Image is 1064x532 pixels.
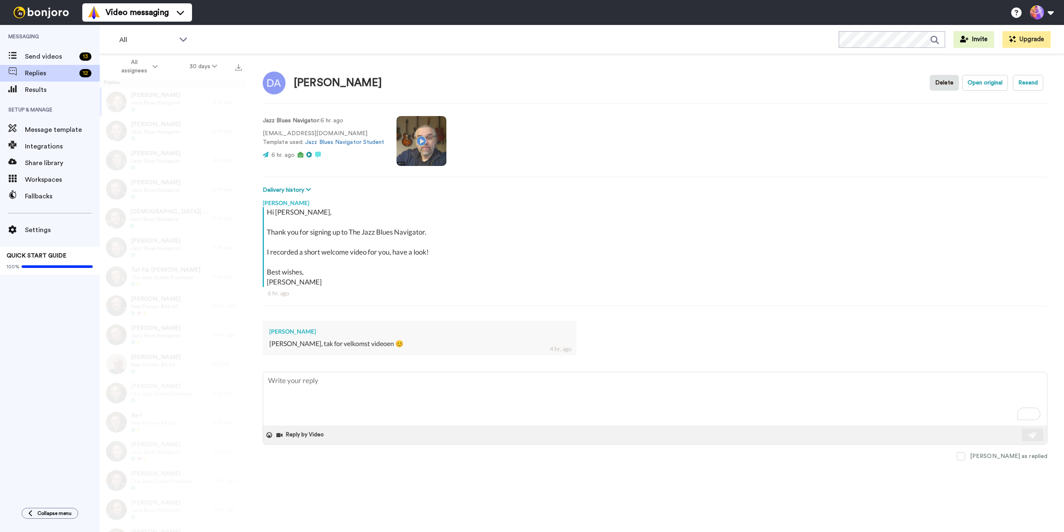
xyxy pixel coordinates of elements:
[131,237,180,245] span: [PERSON_NAME]
[106,237,127,258] img: f1579422-343b-4837-886c-71a54950a77e-thumb.jpg
[1013,75,1043,91] button: Resend
[25,225,100,235] span: Settings
[131,353,180,361] span: [PERSON_NAME]
[305,139,384,145] a: Jazz Blues Navigator Student
[294,77,382,89] div: [PERSON_NAME]
[106,441,127,462] img: 1f37907c-17f0-4285-96b8-844ab13c8a98-thumb.jpg
[131,391,193,397] span: The Jazz Guitar Roadmap
[131,158,180,164] span: Jazz Blues Navigator
[235,64,242,71] img: export.svg
[268,289,1042,297] div: 6 hr. ago
[930,75,959,91] button: Delete
[233,60,244,73] button: Export all results that match these filters now.
[271,152,295,158] span: 6 hr. ago
[119,35,175,45] span: All
[131,295,180,303] span: [PERSON_NAME]
[970,452,1047,460] div: [PERSON_NAME] as replied
[106,295,127,316] img: 0b9cb50d-a06c-4cfb-8002-54f7825fbf63-thumb.jpg
[131,507,180,514] span: Jazz Blues Navigator
[131,149,180,158] span: [PERSON_NAME]
[10,7,72,18] img: bj-logo-header-white.svg
[213,215,242,222] div: 6 hr. ago
[106,266,127,287] img: 3b23d39c-c49d-4bc8-96f3-a7582ac2873b-thumb.jpg
[100,408,246,437] a: BartNew Patron - $4.004 hr. ago
[105,208,126,229] img: dcc01aae-7489-446d-952d-f27a99ac11b4-thumb.jpg
[131,187,180,193] span: Jazz Blues Navigator
[131,324,180,332] span: [PERSON_NAME]
[131,440,180,449] span: [PERSON_NAME]
[269,339,570,349] div: [PERSON_NAME], tak for velkomst videoen 😊
[131,411,175,420] span: Bart
[213,448,242,455] div: 5 hr. ago
[100,175,246,204] a: [PERSON_NAME]Jazz Blues Navigator6 hr. ago
[106,354,127,374] img: e3142924-e3a5-490a-8413-af9b33ca3c2b-thumb.jpg
[106,383,127,403] img: 1ab7e1de-0286-45fe-96f8-72d70324a20e-thumb.jpg
[550,345,571,353] div: 4 hr. ago
[79,52,91,61] div: 13
[263,129,384,147] p: [EMAIL_ADDRESS][DOMAIN_NAME] Template used:
[263,372,1047,426] textarea: To enrich screen reader interactions, please activate Accessibility in Grammarly extension settings
[263,116,384,125] p: : 6 hr. ago
[100,466,246,495] a: [PERSON_NAME]The Jazz Guitar Roadmap22 hr. ago
[117,58,151,75] span: All assignees
[7,263,20,270] span: 100%
[131,420,175,426] span: New Patron - $4.00
[131,245,180,252] span: Jazz Blues Navigator
[263,195,1047,207] div: [PERSON_NAME]
[130,216,209,223] span: Jazz Blues Navigator
[131,120,180,129] span: [PERSON_NAME]
[131,361,180,368] span: New Patron - $4.00
[100,437,246,466] a: [PERSON_NAME]Jazz Blues Navigator5 hr. ago
[131,470,193,478] span: [PERSON_NAME]
[213,128,242,134] div: 6 hr. ago
[131,303,180,310] span: New Patron - $40.80
[213,390,242,396] div: 4 hr. ago
[79,69,91,77] div: 12
[106,470,127,491] img: c6e398f1-0455-41e7-a29e-98c0875529af-thumb.jpg
[263,186,313,195] button: Delivery history
[100,116,246,146] a: [PERSON_NAME]Jazz Blues Navigator6 hr. ago
[276,429,326,441] button: Reply by Video
[131,382,193,391] span: [PERSON_NAME]
[1028,432,1037,438] img: send-white.svg
[25,141,100,151] span: Integrations
[263,72,286,94] img: Image of Dan Andersen
[269,327,570,336] div: [PERSON_NAME]
[174,59,233,74] button: 30 days
[106,150,127,171] img: fed2076b-5e74-428d-84ce-8d0d3fb324b1-thumb.jpg
[100,320,246,349] a: [PERSON_NAME]Jazz Blues Navigator22 hr. ago
[263,118,319,124] strong: Jazz Blues Navigator
[106,412,127,433] img: c359ef43-2cf6-4ef4-b7b6-f1cb81180ab0-thumb.jpg
[100,204,246,233] a: [DEMOGRAPHIC_DATA][PERSON_NAME]Jazz Blues Navigator6 hr. ago
[213,506,242,513] div: 22 hr. ago
[953,31,994,48] button: Invite
[213,244,242,251] div: 7 hr. ago
[100,233,246,262] a: [PERSON_NAME]Jazz Blues Navigator7 hr. ago
[100,291,246,320] a: [PERSON_NAME]New Patron - $40.8022 hr. ago
[213,477,242,484] div: 22 hr. ago
[25,68,76,78] span: Replies
[131,332,180,339] span: Jazz Blues Navigator
[131,449,180,455] span: Jazz Blues Navigator
[7,253,66,259] span: QUICK START GUIDE
[131,274,200,281] span: The Jazz Guitar Roadmap
[101,55,174,78] button: All assignees
[22,508,78,519] button: Collapse menu
[267,207,1045,287] div: Hi [PERSON_NAME], Thank you for signing up to The Jazz Blues Navigator. I recorded a short welcom...
[106,92,127,112] img: 0f59ad4e-9c0e-49a1-8c86-f4af8e992950-thumb.jpg
[106,324,127,345] img: 5f349363-8ee5-4a6c-b0b6-52332cc7e37e-thumb.jpg
[213,157,242,163] div: 6 hr. ago
[100,79,246,87] div: Replies
[1002,31,1051,48] button: Upgrade
[213,361,242,367] div: [DATE]
[100,379,246,408] a: [PERSON_NAME]The Jazz Guitar Roadmap4 hr. ago
[131,91,180,99] span: [PERSON_NAME]
[131,266,200,274] span: Tat Fai [PERSON_NAME]
[37,510,71,517] span: Collapse menu
[106,499,127,520] img: 09794611-2ce4-473a-88a7-0b053e6c5723-thumb.jpg
[25,52,76,62] span: Send videos
[213,332,242,338] div: 22 hr. ago
[130,208,209,216] span: [DEMOGRAPHIC_DATA][PERSON_NAME]
[131,99,180,106] span: Jazz Blues Navigator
